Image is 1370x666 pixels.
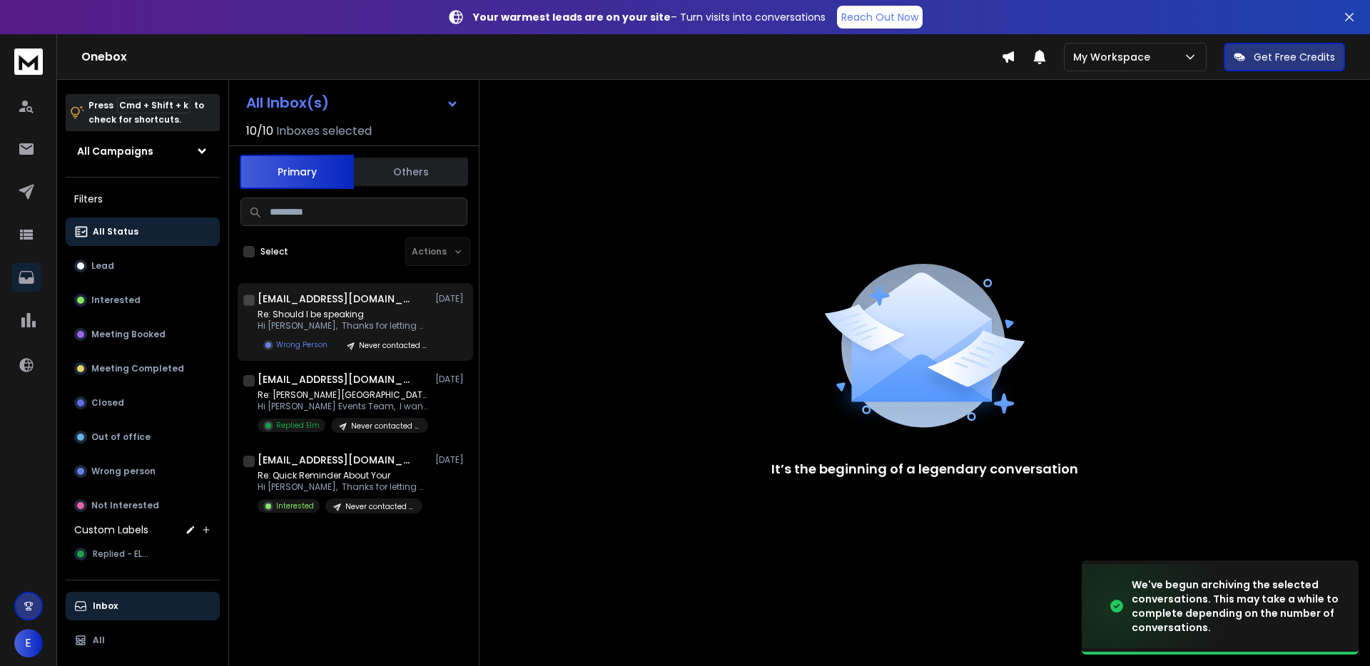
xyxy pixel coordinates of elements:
h1: All Campaigns [77,144,153,158]
img: image [1082,564,1224,649]
h1: Onebox [81,48,1001,66]
button: Closed [66,389,220,417]
p: [DATE] [435,374,467,385]
h3: Custom Labels [74,523,148,537]
h1: All Inbox(s) [246,96,329,110]
p: – Turn visits into conversations [473,10,826,24]
button: All Campaigns [66,137,220,165]
p: Not Interested [91,500,159,511]
h3: Inboxes selected [276,123,372,140]
p: Re: Should I be speaking [258,309,429,320]
p: [DATE] [435,454,467,466]
p: Hi [PERSON_NAME], Thanks for letting me [258,320,429,332]
button: Inbox [66,592,220,620]
button: Others [354,156,468,188]
strong: Your warmest leads are on your site [473,10,671,24]
button: Wrong person [66,457,220,486]
p: Inbox [93,600,118,612]
label: Select [260,246,288,257]
button: Replied - ELM [66,540,220,568]
button: Lead [66,252,220,280]
button: Primary [240,155,354,189]
p: All [93,635,105,646]
p: It’s the beginning of a legendary conversation [771,459,1078,479]
p: Meeting Completed [91,363,184,374]
p: Reach Out Now [841,10,918,24]
button: All Inbox(s) [235,88,470,117]
p: Closed [91,397,124,409]
p: [DATE] [435,293,467,304]
p: Lead [91,260,114,272]
span: Replied - ELM [93,548,149,560]
button: Interested [66,286,220,314]
button: Meeting Booked [66,320,220,349]
p: Press to check for shortcuts. [88,98,204,127]
p: Meeting Booked [91,329,166,340]
a: Reach Out Now [837,6,923,29]
button: Meeting Completed [66,354,220,383]
p: Never contacted in Mailshake - Reoon'ed [345,501,414,512]
p: Never contacted in Mailshake - Reoon'ed [351,421,420,431]
p: Get Free Credits [1254,50,1335,64]
span: 10 / 10 [246,123,273,140]
p: Wrong person [91,466,156,477]
p: Interested [91,294,141,306]
p: Hi [PERSON_NAME], Thanks for letting me [258,481,429,493]
button: All Status [66,217,220,246]
p: Replied Elm [276,420,320,431]
p: Re: Quick Reminder About Your [258,470,429,481]
p: Re: [PERSON_NAME][GEOGRAPHIC_DATA]’s [258,389,429,401]
button: E [14,629,43,657]
p: Interested [276,501,314,511]
p: Out of office [91,431,151,443]
p: Never contacted in Mailshake - Reoon'ed [359,340,427,351]
div: We've begun archiving the selected conversations. This may take a while to complete depending on ... [1132,578,1341,635]
button: Get Free Credits [1224,43,1345,71]
p: All Status [93,226,138,237]
h1: [EMAIL_ADDRESS][DOMAIN_NAME] [258,453,415,467]
h1: [EMAIL_ADDRESS][DOMAIN_NAME] [258,372,415,386]
button: Not Interested [66,491,220,520]
h3: Filters [66,189,220,209]
button: Out of office [66,423,220,451]
p: Wrong Person [276,339,328,350]
span: Cmd + Shift + k [117,97,191,113]
h1: [EMAIL_ADDRESS][DOMAIN_NAME] [258,292,415,306]
button: All [66,626,220,655]
img: logo [14,48,43,75]
p: My Workspace [1073,50,1156,64]
p: Hi [PERSON_NAME] Events Team, I wanted [258,401,429,412]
